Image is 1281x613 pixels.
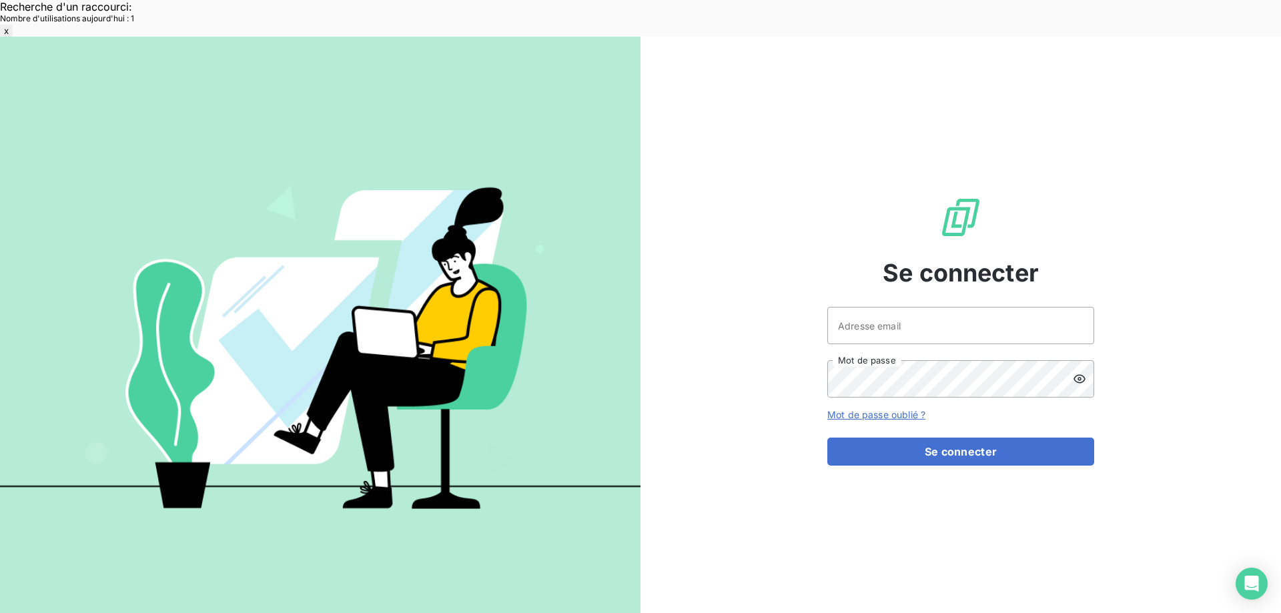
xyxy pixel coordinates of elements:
input: placeholder [827,307,1094,344]
a: Mot de passe oublié ? [827,409,925,420]
img: Logo LeanPay [939,196,982,239]
div: Open Intercom Messenger [1236,568,1268,600]
button: Se connecter [827,438,1094,466]
span: Se connecter [883,255,1039,291]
